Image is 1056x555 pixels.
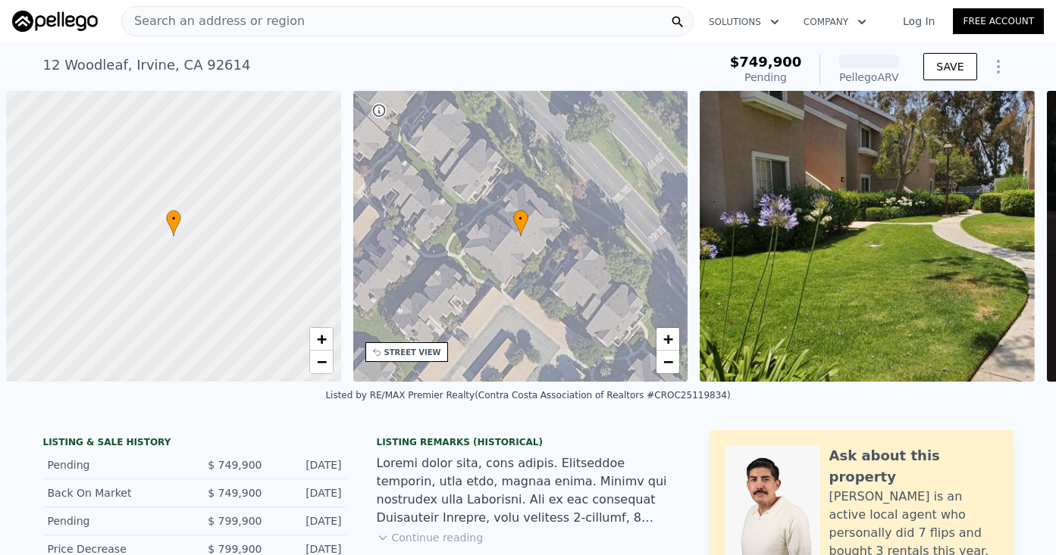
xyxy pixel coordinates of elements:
[791,8,879,36] button: Company
[513,210,528,236] div: •
[377,454,680,527] div: Loremi dolor sita, cons adipis. Elitseddoe temporin, utla etdo, magnaa enima. Minimv qui nostrude...
[730,54,802,70] span: $749,900
[377,530,484,545] button: Continue reading
[656,328,679,351] a: Zoom in
[700,91,1035,382] img: Sale: 166393856 Parcel: 61468736
[697,8,791,36] button: Solutions
[43,436,346,451] div: LISTING & SALE HISTORY
[48,457,183,472] div: Pending
[885,14,953,29] a: Log In
[656,351,679,373] a: Zoom out
[166,210,181,236] div: •
[208,459,262,471] span: $ 749,900
[663,352,673,371] span: −
[12,11,98,32] img: Pellego
[208,487,262,499] span: $ 749,900
[325,390,730,401] div: Listed by RE/MAX Premier Realty (Contra Costa Association of Realtors #CROC25119834)
[274,513,342,528] div: [DATE]
[208,515,262,527] span: $ 799,900
[43,55,251,76] div: 12 Woodleaf , Irvine , CA 92614
[663,329,673,348] span: +
[166,212,181,226] span: •
[48,485,183,500] div: Back On Market
[208,543,262,555] span: $ 799,900
[310,328,333,351] a: Zoom in
[923,53,976,80] button: SAVE
[384,347,441,358] div: STREET VIEW
[983,51,1014,82] button: Show Options
[310,351,333,373] a: Zoom out
[377,436,680,448] div: Listing Remarks (Historical)
[48,513,183,528] div: Pending
[730,70,802,85] div: Pending
[829,445,998,488] div: Ask about this property
[953,8,1044,34] a: Free Account
[274,457,342,472] div: [DATE]
[838,70,899,85] div: Pellego ARV
[122,12,305,30] span: Search an address or region
[316,352,326,371] span: −
[316,329,326,348] span: +
[274,485,342,500] div: [DATE]
[513,212,528,226] span: •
